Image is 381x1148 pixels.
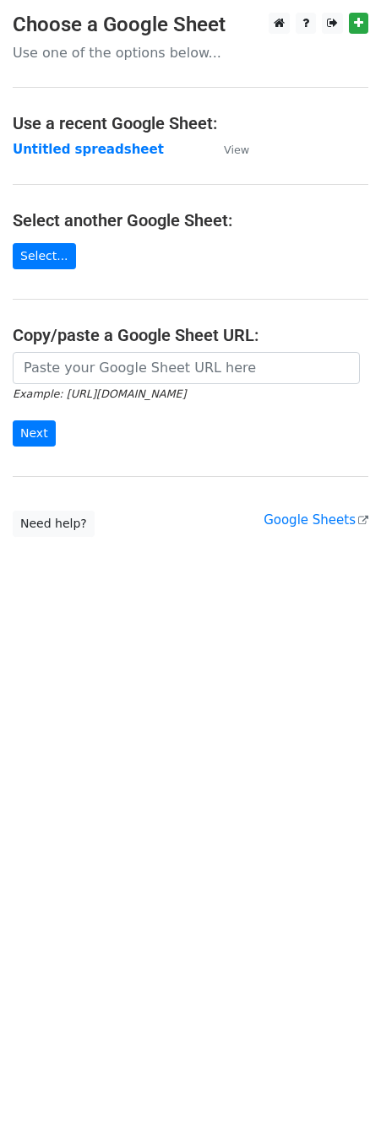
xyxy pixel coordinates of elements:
a: Untitled spreadsheet [13,142,164,157]
a: Need help? [13,511,95,537]
input: Next [13,420,56,447]
a: Google Sheets [264,512,368,528]
a: View [207,142,249,157]
a: Select... [13,243,76,269]
small: Example: [URL][DOMAIN_NAME] [13,387,186,400]
h4: Select another Google Sheet: [13,210,368,230]
input: Paste your Google Sheet URL here [13,352,360,384]
p: Use one of the options below... [13,44,368,62]
h4: Copy/paste a Google Sheet URL: [13,325,368,345]
h4: Use a recent Google Sheet: [13,113,368,133]
small: View [224,143,249,156]
h3: Choose a Google Sheet [13,13,368,37]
